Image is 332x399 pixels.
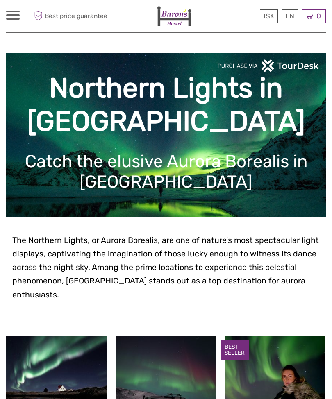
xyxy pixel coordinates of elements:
span: 0 [315,12,322,20]
h1: Northern Lights in [GEOGRAPHIC_DATA] [18,72,314,138]
img: PurchaseViaTourDeskwhite.png [217,59,320,72]
span: The Northern Lights, or Aurora Borealis, are one of nature's most spectacular light displays, cap... [12,236,319,299]
img: 1836-9e372558-0328-4241-90e2-2ceffe36b1e5_logo_small.jpg [157,6,191,26]
div: BEST SELLER [221,340,249,360]
span: ISK [264,12,274,20]
span: Best price guarantee [32,9,107,23]
h1: Catch the elusive Aurora Borealis in [GEOGRAPHIC_DATA] [18,151,314,193]
div: EN [282,9,298,23]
